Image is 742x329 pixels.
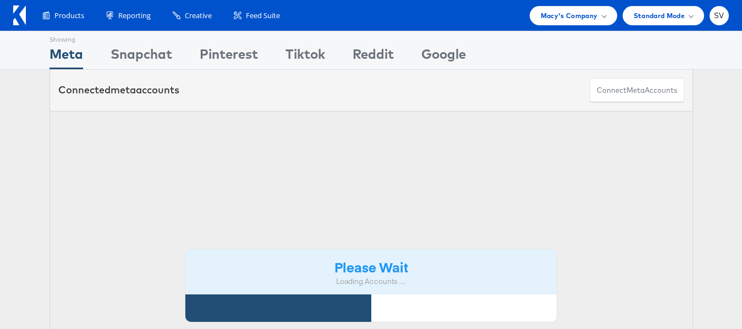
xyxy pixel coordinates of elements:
span: meta [626,85,645,96]
button: ConnectmetaAccounts [590,78,684,103]
div: Showing [50,31,83,44]
span: Creative [185,10,212,21]
span: meta [111,83,136,96]
span: Standard Mode [634,10,685,21]
div: Pinterest [200,44,258,69]
div: Tiktok [285,44,325,69]
strong: Please Wait [334,258,408,276]
div: Snapchat [111,44,172,69]
div: Loading Accounts .... [194,276,549,287]
div: Meta [50,44,83,69]
span: SV [714,12,724,19]
span: Feed Suite [246,10,280,21]
div: Connected accounts [58,83,179,97]
div: Google [421,44,466,69]
span: Macy's Company [541,10,598,21]
span: Reporting [118,10,151,21]
div: Reddit [353,44,394,69]
span: Products [54,10,84,21]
